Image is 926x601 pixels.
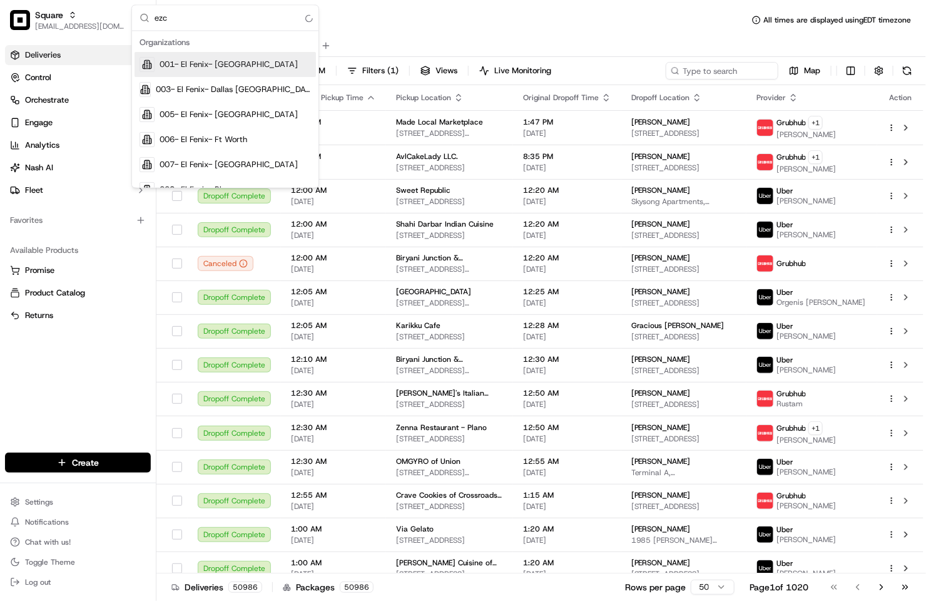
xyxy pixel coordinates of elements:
[291,332,376,342] span: [DATE]
[808,150,823,164] button: +1
[631,128,736,138] span: [STREET_ADDRESS]
[291,197,376,207] span: [DATE]
[25,162,53,173] span: Nash AI
[776,389,806,399] span: Grubhub
[776,220,793,230] span: Uber
[25,310,53,321] span: Returns
[171,581,262,593] div: Deliveries
[291,399,376,409] span: [DATE]
[88,212,151,222] a: Powered byPylon
[523,185,611,195] span: 12:20 AM
[750,581,808,593] div: Page 1 of 1020
[396,253,503,263] span: Biryani Junction & Temptations
[291,128,376,138] span: [DATE]
[396,117,483,127] span: Made Local Marketplace
[396,524,434,534] span: Via Gelato
[523,354,611,364] span: 12:30 AM
[291,468,376,478] span: [DATE]
[5,5,130,35] button: SquareSquare[EMAIL_ADDRESS][DOMAIN_NAME]
[666,62,778,80] input: Type to search
[631,524,691,534] span: [PERSON_NAME]
[396,468,503,478] span: [STREET_ADDRESS][PERSON_NAME]
[291,366,376,376] span: [DATE]
[523,558,611,568] span: 1:20 AM
[783,62,826,80] button: Map
[523,388,611,398] span: 12:50 AM
[776,331,836,341] span: [PERSON_NAME]
[776,152,806,162] span: Grubhub
[291,298,376,308] span: [DATE]
[523,287,611,297] span: 12:25 AM
[415,62,463,80] button: Views
[631,423,691,433] span: [PERSON_NAME]
[25,265,54,276] span: Promise
[523,535,611,545] span: [DATE]
[10,10,30,30] img: Square
[804,65,820,76] span: Map
[631,321,725,331] span: Gracious [PERSON_NAME]
[757,255,773,272] img: 5e692f75ce7d37001a5d71f1
[808,116,823,130] button: +1
[757,425,773,441] img: 5e692f75ce7d37001a5d71f1
[494,65,551,76] span: Live Monitoring
[396,128,503,138] span: [STREET_ADDRESS][PERSON_NAME]
[776,355,793,365] span: Uber
[523,197,611,207] span: [DATE]
[757,493,773,509] img: 5e692f75ce7d37001a5d71f1
[5,90,151,110] button: Orchestrate
[25,287,85,299] span: Product Catalog
[523,128,611,138] span: [DATE]
[33,81,225,95] input: Got a question? Start typing here...
[396,388,503,398] span: [PERSON_NAME]'s Italian Ristorante
[631,117,691,127] span: [PERSON_NAME]
[291,219,376,229] span: 12:00 AM
[35,21,125,31] span: [EMAIL_ADDRESS][DOMAIN_NAME]
[898,62,916,80] button: Refresh
[291,569,376,579] span: [DATE]
[523,490,611,500] span: 1:15 AM
[10,287,146,299] a: Product Catalog
[523,332,611,342] span: [DATE]
[523,93,599,103] span: Original Dropoff Time
[523,117,611,127] span: 1:47 PM
[776,423,806,433] span: Grubhub
[291,163,376,173] span: [DATE]
[5,573,151,591] button: Log out
[396,366,503,376] span: [STREET_ADDRESS][PERSON_NAME]
[523,264,611,274] span: [DATE]
[25,537,71,547] span: Chat with us!
[160,59,298,71] span: 001- El Fenix- [GEOGRAPHIC_DATA]
[160,110,298,121] span: 005- El Fenix- [GEOGRAPHIC_DATA]
[25,185,43,196] span: Fleet
[776,230,836,240] span: [PERSON_NAME]
[776,568,836,578] span: [PERSON_NAME]
[5,260,151,280] button: Promise
[757,188,773,204] img: uber-new-logo.jpeg
[155,6,311,31] input: Search...
[523,366,611,376] span: [DATE]
[291,230,376,240] span: [DATE]
[776,535,836,545] span: [PERSON_NAME]
[523,321,611,331] span: 12:28 AM
[5,453,151,473] button: Create
[5,210,151,230] div: Favorites
[340,582,374,593] div: 50986
[776,297,865,307] span: Orgenis [PERSON_NAME]
[396,298,503,308] span: [STREET_ADDRESS][PERSON_NAME]
[25,140,59,151] span: Analytics
[631,501,736,511] span: [STREET_ADDRESS]
[396,558,503,568] span: [PERSON_NAME] Cuisine of [GEOGRAPHIC_DATA]
[757,560,773,577] img: uber-new-logo.jpeg
[396,332,503,342] span: [STREET_ADDRESS]
[291,490,376,500] span: 12:55 AM
[5,68,151,88] button: Control
[25,517,69,527] span: Notifications
[631,434,736,444] span: [STREET_ADDRESS]
[291,253,376,263] span: 12:00 AM
[631,490,691,500] span: [PERSON_NAME]
[291,456,376,466] span: 12:30 AM
[808,421,823,435] button: +1
[118,182,201,195] span: API Documentation
[387,65,399,76] span: ( 1 )
[13,183,23,193] div: 📗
